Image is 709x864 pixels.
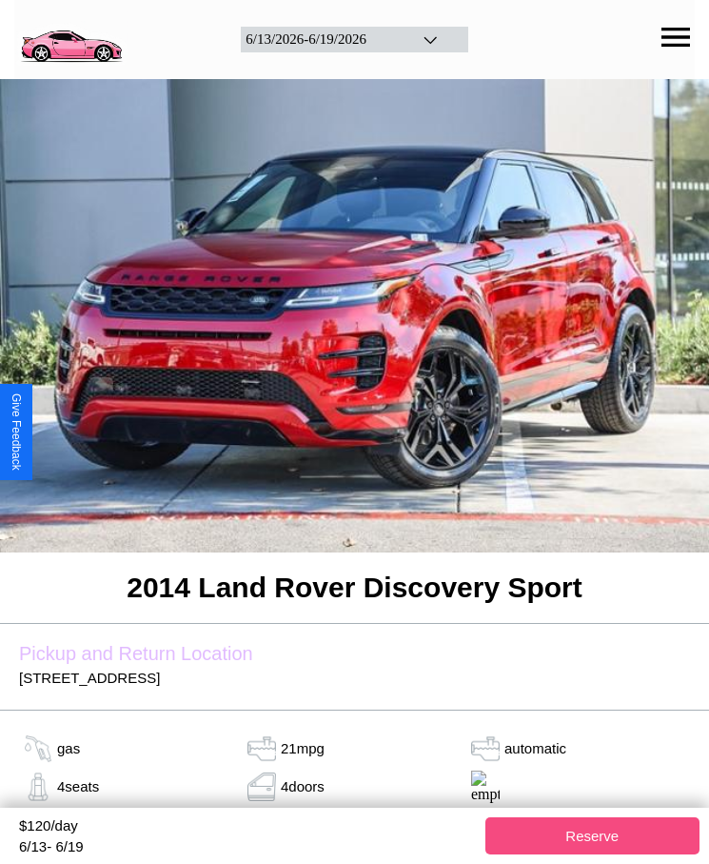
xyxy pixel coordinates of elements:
[19,817,476,838] div: $ 120 /day
[243,734,281,763] img: tank
[466,734,504,763] img: gas
[243,773,281,801] img: door
[19,773,57,801] img: gas
[281,774,325,799] p: 4 doors
[19,838,476,854] div: 6 / 13 - 6 / 19
[485,817,700,854] button: Reserve
[246,31,398,48] div: 6 / 13 / 2026 - 6 / 19 / 2026
[57,735,80,761] p: gas
[466,771,504,803] img: empty
[19,643,690,665] label: Pickup and Return Location
[504,735,566,761] p: automatic
[19,734,57,763] img: gas
[10,393,23,471] div: Give Feedback
[19,665,690,691] p: [STREET_ADDRESS]
[14,10,128,66] img: logo
[57,774,99,799] p: 4 seats
[281,735,325,761] p: 21 mpg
